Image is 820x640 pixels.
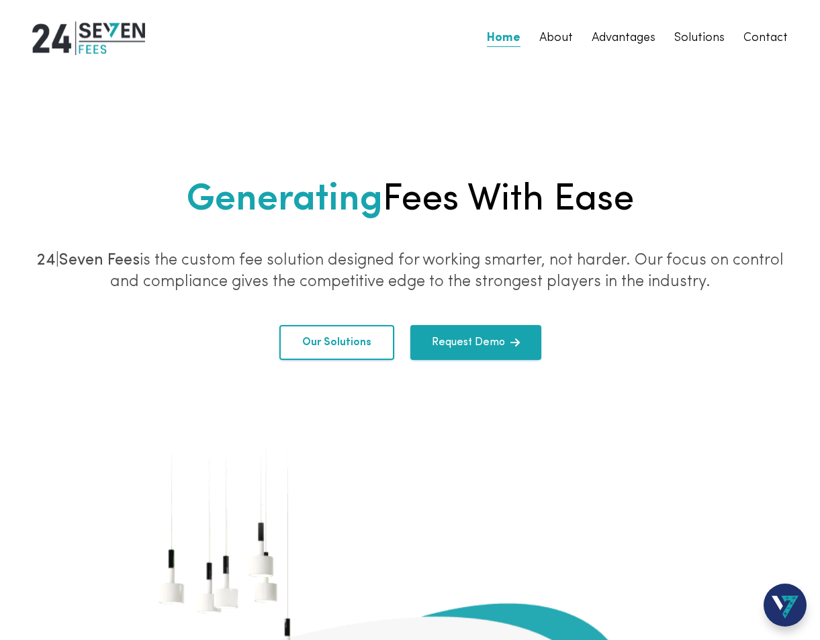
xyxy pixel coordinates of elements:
[27,172,793,228] h1: Fees with ease
[539,29,573,48] a: About
[27,250,793,293] p: is the custom fee solution designed for working smarter, not harder. Our focus on control and com...
[32,21,145,55] img: 24|Seven Fees Logo
[37,253,140,269] b: 24|Seven Fees
[743,29,788,48] a: Contact
[279,325,394,360] button: Our Solutions
[487,29,520,48] a: Home
[592,29,655,48] a: Advantages
[674,29,725,48] a: Solutions
[187,181,383,219] b: Generating
[410,325,541,360] button: Request Demo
